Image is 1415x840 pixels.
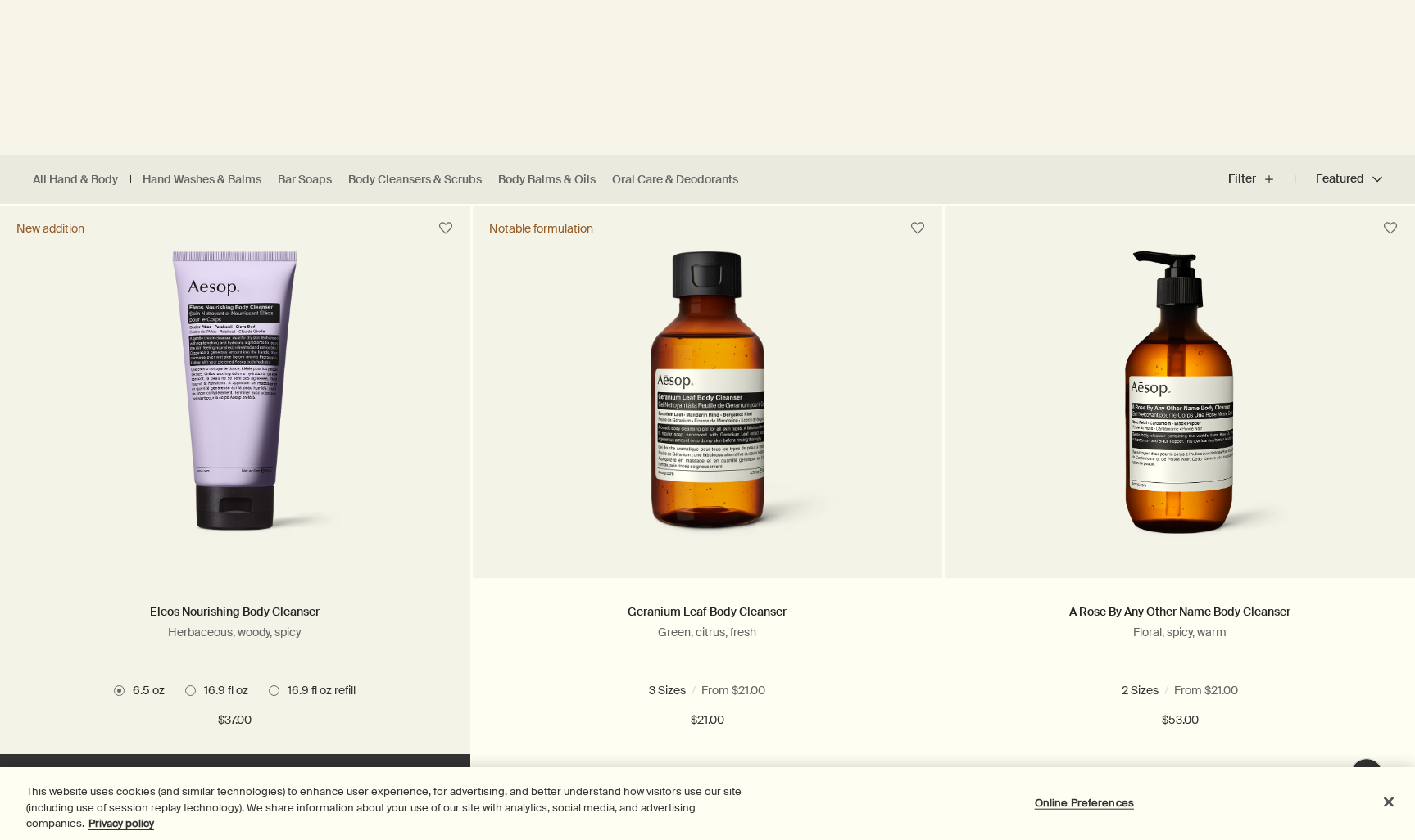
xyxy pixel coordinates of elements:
[26,784,778,832] div: This website uses cookies (and similar technologies) to enhance user experience, for advertising,...
[1295,160,1382,199] button: Featured
[125,683,165,698] span: 6.5 oz
[473,251,943,578] a: Geranium Leaf Body Cleanser 100 mL in a brown bottle
[498,172,596,187] a: Body Balms & Oils
[1189,683,1265,698] span: 16.9 fl oz refill
[1105,683,1158,698] span: 16.9 fl oz
[1162,711,1199,730] span: $53.00
[348,172,482,187] a: Body Cleansers & Scrubs
[16,221,84,236] div: New addition
[1371,784,1407,820] button: Close
[1033,786,1136,819] button: Online Preferences, Opens the preference center dialog
[559,251,857,553] img: Geranium Leaf Body Cleanser 100 mL in a brown bottle
[1058,251,1303,553] img: A Rose By Any Other Name Body Cleanser with pump
[150,604,320,619] a: Eleos Nourishing Body Cleanser
[691,711,724,730] span: $21.00
[672,683,724,698] span: 16.9 fl oz
[1228,160,1295,199] button: Filter
[431,214,460,243] button: Save to cabinet
[279,683,356,698] span: 16.9 fl oz refill
[497,625,918,639] p: Green, citrus, fresh
[218,711,252,730] span: $37.00
[903,214,932,243] button: Save to cabinet
[103,251,366,553] img: Eleos Nourishing Body Cleanser in a purple tube.
[969,625,1390,639] p: Floral, spicy, warm
[755,683,832,698] span: 16.9 fl oz refill
[612,172,738,187] a: Oral Care & Deodorants
[945,251,1415,578] a: A Rose By Any Other Name Body Cleanser with pump
[196,683,248,698] span: 16.9 fl oz
[88,816,154,830] a: More information about your privacy, opens in a new tab
[1069,604,1290,619] a: A Rose By Any Other Name Body Cleanser
[33,172,118,187] a: All Hand & Body
[25,625,446,639] p: Herbaceous, woody, spicy
[1350,758,1383,791] button: Live Assistance
[489,221,593,236] div: Notable formulation
[143,172,261,187] a: Hand Washes & Balms
[278,172,332,187] a: Bar Soaps
[1376,214,1405,243] button: Save to cabinet
[628,604,787,619] a: Geranium Leaf Body Cleanser
[594,683,641,698] span: 3.3 fl oz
